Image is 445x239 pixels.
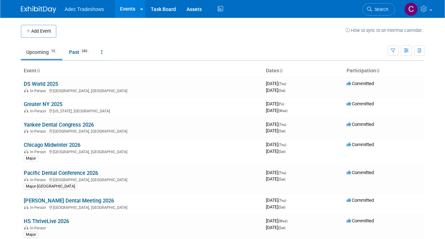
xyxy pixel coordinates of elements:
[21,6,56,13] img: ExhibitDay
[24,109,28,112] img: In-Person Event
[49,49,57,54] span: 13
[65,6,104,12] span: Adec Tradeshows
[24,101,62,107] a: Greater NY 2025
[287,198,288,203] span: -
[24,129,28,133] img: In-Person Event
[24,149,260,154] div: [GEOGRAPHIC_DATA], [GEOGRAPHIC_DATA]
[30,226,48,230] span: In-Person
[24,226,28,229] img: In-Person Event
[266,108,287,113] span: [DATE]
[372,7,388,12] span: Search
[266,122,288,127] span: [DATE]
[278,219,287,223] span: (Wed)
[24,232,38,238] div: Major
[278,89,285,93] span: (Sat)
[279,68,283,73] a: Sort by Start Date
[24,142,80,148] a: Chicago Midwinter 2026
[24,155,38,162] div: Major
[266,204,285,210] span: [DATE]
[285,101,286,106] span: -
[347,142,374,147] span: Committed
[347,170,374,175] span: Committed
[278,102,284,106] span: (Fri)
[287,81,288,86] span: -
[263,65,344,77] th: Dates
[344,65,424,77] th: Participation
[24,128,260,134] div: [GEOGRAPHIC_DATA], [GEOGRAPHIC_DATA]
[24,88,260,93] div: [GEOGRAPHIC_DATA], [GEOGRAPHIC_DATA]
[36,68,40,73] a: Sort by Event Name
[266,198,288,203] span: [DATE]
[21,25,56,38] button: Add Event
[278,82,286,86] span: (Thu)
[278,150,285,154] span: (Sat)
[64,45,95,59] a: Past243
[278,123,286,127] span: (Thu)
[347,81,374,86] span: Committed
[266,81,288,86] span: [DATE]
[289,218,290,223] span: -
[80,49,89,54] span: 243
[266,176,285,182] span: [DATE]
[24,177,260,182] div: [GEOGRAPHIC_DATA], [GEOGRAPHIC_DATA]
[21,45,62,59] a: Upcoming13
[278,199,286,202] span: (Thu)
[24,178,28,181] img: In-Person Event
[278,226,285,230] span: (Sat)
[266,88,285,93] span: [DATE]
[347,101,374,106] span: Committed
[30,129,48,134] span: In-Person
[24,122,94,128] a: Yankee Dental Congress 2026
[266,170,288,175] span: [DATE]
[347,198,374,203] span: Committed
[287,122,288,127] span: -
[363,3,395,16] a: Search
[24,198,114,204] a: [PERSON_NAME] Dental Meeting 2026
[287,142,288,147] span: -
[376,68,380,73] a: Sort by Participation Type
[278,171,286,175] span: (Thu)
[278,143,286,147] span: (Thu)
[278,129,285,133] span: (Sat)
[266,225,285,230] span: [DATE]
[266,149,285,154] span: [DATE]
[404,2,418,16] img: Carol Schmidlin
[287,170,288,175] span: -
[278,205,285,209] span: (Sat)
[24,204,260,210] div: [GEOGRAPHIC_DATA], [GEOGRAPHIC_DATA]
[266,128,285,133] span: [DATE]
[266,142,288,147] span: [DATE]
[347,122,374,127] span: Committed
[24,183,77,190] div: Major-[GEOGRAPHIC_DATA]
[30,109,48,113] span: In-Person
[24,205,28,209] img: In-Person Event
[30,150,48,154] span: In-Person
[24,89,28,92] img: In-Person Event
[30,89,48,93] span: In-Person
[266,218,290,223] span: [DATE]
[24,108,260,113] div: [US_STATE], [GEOGRAPHIC_DATA]
[24,150,28,153] img: In-Person Event
[30,178,48,182] span: In-Person
[30,205,48,210] span: In-Person
[278,109,287,113] span: (Wed)
[24,170,98,176] a: Pacific Dental Conference 2026
[21,65,263,77] th: Event
[278,177,285,181] span: (Sat)
[24,218,69,224] a: HS ThriveLive 2026
[266,101,286,106] span: [DATE]
[346,28,424,33] a: How to sync to an external calendar...
[24,81,58,87] a: DS World 2025
[347,218,374,223] span: Committed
